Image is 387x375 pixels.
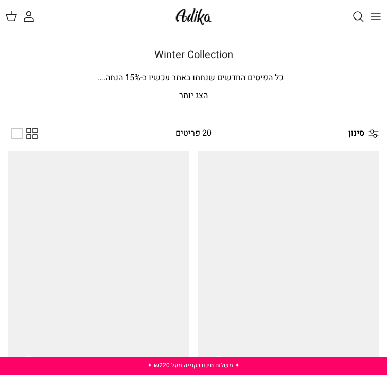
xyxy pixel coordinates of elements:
[8,49,379,61] h1: Winter Collection
[364,5,387,28] button: Toggle menu
[125,71,134,84] span: 15
[342,5,364,28] a: חיפוש
[142,127,245,140] div: 20 פריטים
[98,71,140,84] span: % הנחה.
[23,5,45,28] a: החשבון שלי
[348,127,364,140] span: סינון
[173,5,214,28] img: Adika IL
[348,121,379,146] a: סינון
[140,71,284,84] span: כל הפיסים החדשים שנחתו באתר עכשיו ב-
[147,361,240,370] a: ✦ משלוח חינם בקנייה מעל ₪220 ✦
[8,89,379,103] p: הצג יותר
